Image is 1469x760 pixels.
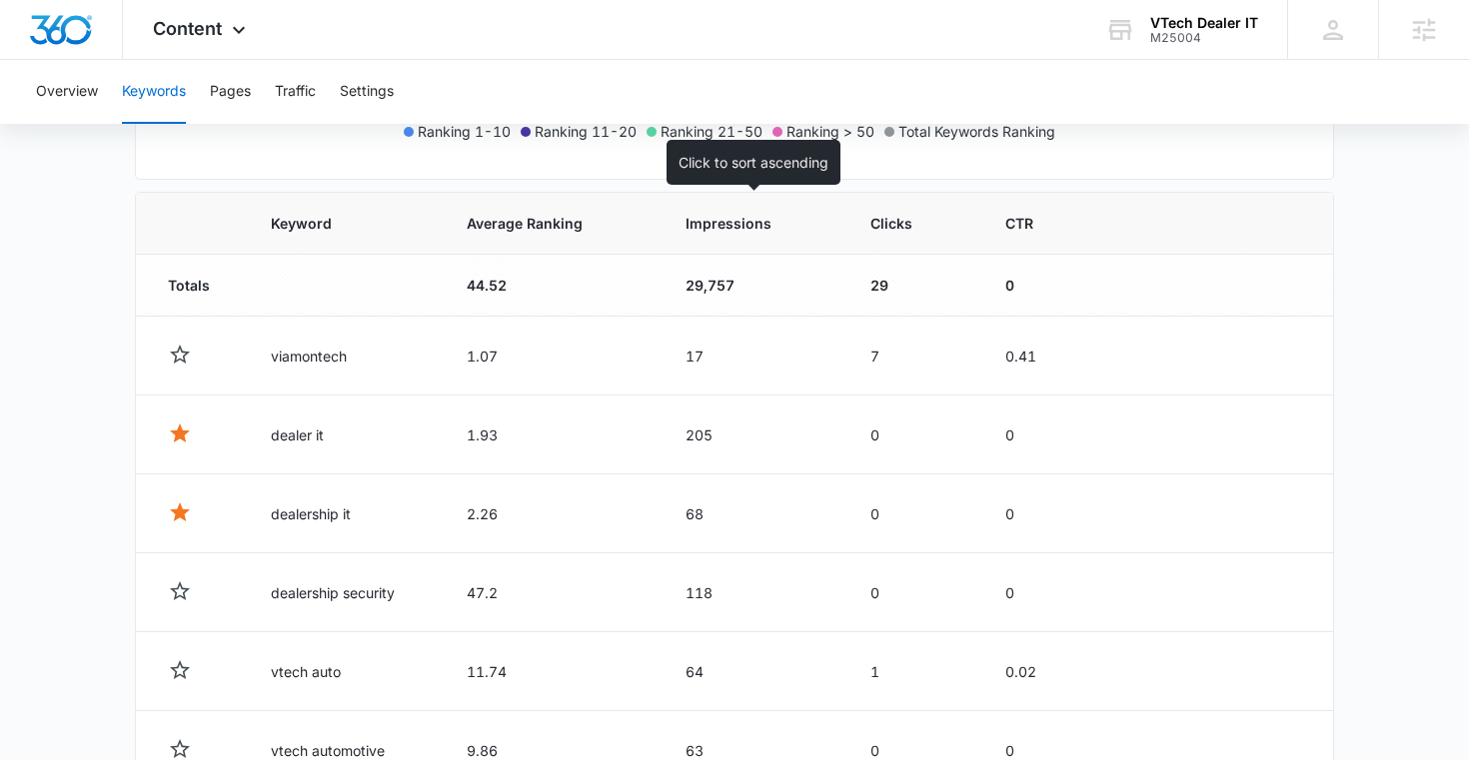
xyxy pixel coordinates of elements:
[661,123,762,140] span: Ranking 21-50
[1150,31,1258,45] div: account id
[443,632,662,711] td: 11.74
[981,632,1100,711] td: 0.02
[221,118,337,131] div: Keywords by Traffic
[846,255,981,317] td: 29
[210,60,251,124] button: Pages
[981,255,1100,317] td: 0
[1005,213,1047,234] span: CTR
[247,632,442,711] td: vtech auto
[418,123,511,140] span: Ranking 1-10
[247,553,442,632] td: dealership security
[467,213,609,234] span: Average Ranking
[76,118,179,131] div: Domain Overview
[981,317,1100,395] td: 0.41
[846,474,981,553] td: 0
[535,123,637,140] span: Ranking 11-20
[443,553,662,632] td: 47.2
[981,553,1100,632] td: 0
[340,60,394,124] button: Settings
[199,116,215,132] img: tab_keywords_by_traffic_grey.svg
[271,213,389,234] span: Keyword
[662,553,846,632] td: 118
[686,213,793,234] span: Impressions
[1124,337,1273,375] button: Performance Details
[846,632,981,711] td: 1
[36,60,98,124] button: Overview
[32,52,48,68] img: website_grey.svg
[1124,652,1273,690] button: Performance Details
[662,632,846,711] td: 64
[153,18,222,39] span: Content
[898,123,1055,140] span: Total Keywords Ranking
[662,317,846,395] td: 17
[870,213,928,234] span: Clicks
[981,395,1100,474] td: 0
[122,60,186,124] button: Keywords
[54,116,70,132] img: tab_domain_overview_orange.svg
[443,474,662,553] td: 2.26
[32,32,48,48] img: logo_orange.svg
[56,32,98,48] div: v 4.0.24
[247,317,442,395] td: viamontech
[981,474,1100,553] td: 0
[1150,15,1258,31] div: account name
[662,255,846,317] td: 29,757
[786,123,874,140] span: Ranking > 50
[443,395,662,474] td: 1.93
[1124,415,1273,453] button: Performance Details
[247,395,442,474] td: dealer it
[846,317,981,395] td: 7
[846,553,981,632] td: 0
[1124,494,1273,532] button: Performance Details
[443,255,662,317] td: 44.52
[275,60,316,124] button: Traffic
[52,52,220,68] div: Domain: [DOMAIN_NAME]
[662,395,846,474] td: 205
[443,317,662,395] td: 1.07
[662,474,846,553] td: 68
[136,255,247,317] td: Totals
[846,395,981,474] td: 0
[1124,573,1273,611] button: Performance Details
[247,474,442,553] td: dealership it
[667,140,840,185] div: Click to sort ascending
